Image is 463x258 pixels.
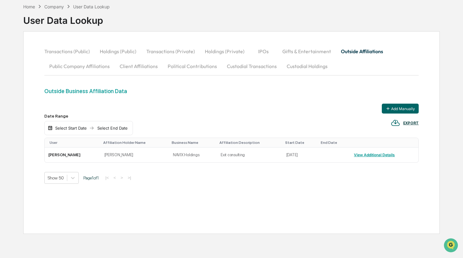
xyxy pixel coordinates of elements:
[112,175,118,180] button: <
[44,4,64,9] div: Company
[51,78,77,84] span: Attestations
[12,89,39,96] span: Data Lookup
[44,44,95,59] button: Transactions (Public)
[126,175,133,180] button: >|
[115,59,163,74] button: Client Affiliations
[277,44,336,59] button: Gifts & Entertainment
[4,75,42,86] a: 🖐️Preclearance
[44,104,75,109] a: Powered byPylon
[23,10,110,26] div: User Data Lookup
[44,59,115,74] button: Public Company Affiliations
[222,59,282,74] button: Custodial Transactions
[104,175,111,180] button: |<
[6,47,17,58] img: 1746055101610-c473b297-6a78-478c-a979-82029cc54cd1
[321,140,348,145] div: End Date
[141,44,200,59] button: Transactions (Private)
[83,175,99,180] span: Page 1 of 1
[249,44,277,59] button: IPOs
[103,140,167,145] div: Affiliation Holder Name
[105,49,113,56] button: Start new chat
[443,238,460,254] iframe: Open customer support
[282,59,333,74] button: Custodial Holdings
[6,13,113,23] p: How can we help?
[44,88,419,94] div: Outside Business Affiliation Data
[6,90,11,95] div: 🔎
[62,105,75,109] span: Pylon
[21,47,102,53] div: Start new chat
[50,140,98,145] div: User
[382,104,419,114] button: Add Manually
[44,114,133,118] div: Date Range
[45,78,50,83] div: 🗄️
[95,44,141,59] button: Holdings (Public)
[354,150,395,160] button: View Additional Details
[23,4,35,9] div: Home
[219,140,280,145] div: Affiliation Description
[42,75,79,86] a: 🗄️Attestations
[283,148,319,162] td: [DATE]
[48,126,53,131] img: calendar
[217,148,283,162] td: Exit consulting
[200,44,249,59] button: Holdings (Private)
[44,44,419,74] div: secondary tabs example
[169,148,217,162] td: NAVIX Holdings
[403,121,419,125] div: EXPORT
[6,78,11,83] div: 🖐️
[12,78,40,84] span: Preclearance
[45,148,100,162] td: [PERSON_NAME]
[172,140,214,145] div: Business Name
[336,44,388,59] button: Outside Affiliations
[4,87,42,98] a: 🔎Data Lookup
[391,118,400,127] img: EXPORT
[163,59,222,74] button: Political Contributions
[285,140,316,145] div: Start Date
[95,126,130,131] div: Select End Date
[54,126,88,131] div: Select Start Date
[101,148,169,162] td: [PERSON_NAME]
[21,53,78,58] div: We're available if you need us!
[89,126,94,131] img: arrow right
[119,175,125,180] button: >
[73,4,110,9] div: User Data Lookup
